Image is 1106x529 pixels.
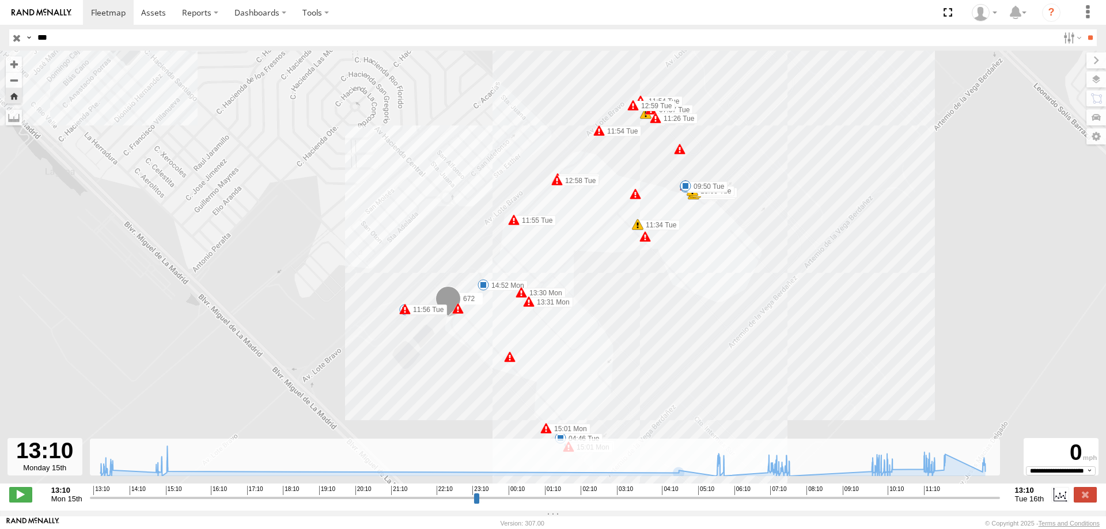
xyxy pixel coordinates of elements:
i: ? [1042,3,1060,22]
label: 09:50 Tue [685,181,728,192]
span: 00:10 [509,486,525,495]
label: 11:55 Tue [514,215,556,226]
span: 15:10 [166,486,182,495]
span: 07:10 [770,486,786,495]
span: 11:10 [924,486,940,495]
label: Map Settings [1086,128,1106,144]
label: Close [1074,487,1097,502]
span: 02:10 [581,486,597,495]
label: 12:58 Tue [557,176,599,186]
span: 19:10 [319,486,335,495]
span: 09:10 [843,486,859,495]
label: 14:52 Mon [483,280,528,291]
label: 11:55 Tue [558,174,600,184]
span: 16:10 [211,486,227,495]
div: 8 [674,143,685,155]
button: Zoom Home [6,88,22,104]
span: 04:10 [662,486,678,495]
label: 15:01 Mon [546,424,590,434]
span: 14:10 [130,486,146,495]
label: 11:34 Tue [638,220,680,230]
label: 12:59 Tue [633,101,675,111]
label: 11:26 Tue [656,113,698,124]
div: Version: 307.00 [501,520,544,527]
div: 15 [630,188,641,200]
label: Search Query [24,29,33,46]
span: 06:10 [734,486,751,495]
span: 22:10 [437,486,453,495]
span: 05:10 [698,486,714,495]
div: 12 [504,351,516,363]
a: Terms and Conditions [1039,520,1100,527]
label: 13:00 Tue [692,186,734,196]
label: 13:31 Mon [529,297,573,307]
span: 21:10 [391,486,407,495]
label: 11:56 Tue [405,305,447,315]
label: Play/Stop [9,487,32,502]
label: 13:30 Mon [521,288,566,298]
div: 0 [1025,440,1097,466]
span: 18:10 [283,486,299,495]
span: Tue 16th Sep 2025 [1015,494,1044,503]
div: © Copyright 2025 - [985,520,1100,527]
span: 17:10 [247,486,263,495]
label: 05:59 Tue [685,182,728,193]
label: Measure [6,109,22,125]
span: 01:10 [545,486,561,495]
div: 13 [639,231,651,242]
span: Mon 15th Sep 2025 [51,494,82,503]
img: rand-logo.svg [12,9,71,17]
span: 672 [463,294,475,302]
label: 05:59 Tue [694,189,736,200]
span: 23:10 [472,486,488,495]
div: MANUEL HERNANDEZ [968,4,1001,21]
label: 10:30 Tue [695,188,737,198]
label: 11:54 Tue [599,126,641,136]
label: Search Filter Options [1059,29,1084,46]
span: 20:10 [355,486,372,495]
label: 11:54 Tue [641,96,683,106]
span: 10:10 [888,486,904,495]
label: 11:56 Tue [405,305,447,315]
a: Visit our Website [6,517,59,529]
button: Zoom in [6,56,22,72]
button: Zoom out [6,72,22,88]
strong: 13:10 [51,486,82,494]
strong: 13:10 [1015,486,1044,494]
span: 03:10 [617,486,633,495]
span: 13:10 [93,486,109,495]
span: 08:10 [806,486,823,495]
div: 9 [452,303,464,314]
div: 9 [680,180,691,191]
